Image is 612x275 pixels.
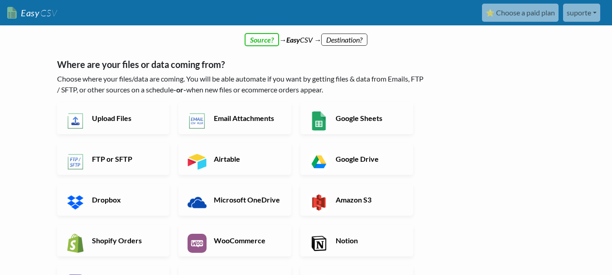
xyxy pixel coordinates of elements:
[57,184,170,216] a: Dropbox
[66,234,85,253] img: Shopify App & API
[57,73,426,95] p: Choose where your files/data are coming. You will be able automate if you want by getting files &...
[300,225,413,256] a: Notion
[48,25,564,45] div: → CSV →
[188,111,207,130] img: Email New CSV or XLSX File App & API
[563,4,600,22] a: suporte
[66,193,85,212] img: Dropbox App & API
[333,236,405,245] h6: Notion
[309,193,328,212] img: Amazon S3 App & API
[188,152,207,171] img: Airtable App & API
[178,225,291,256] a: WooCommerce
[333,154,405,163] h6: Google Drive
[57,59,426,70] h5: Where are your files or data coming from?
[309,111,328,130] img: Google Sheets App & API
[212,154,283,163] h6: Airtable
[300,184,413,216] a: Amazon S3
[212,195,283,204] h6: Microsoft OneDrive
[66,111,85,130] img: Upload Files App & API
[309,234,328,253] img: Notion App & API
[57,143,170,175] a: FTP or SFTP
[178,184,291,216] a: Microsoft OneDrive
[333,114,405,122] h6: Google Sheets
[300,143,413,175] a: Google Drive
[300,102,413,134] a: Google Sheets
[212,236,283,245] h6: WooCommerce
[178,102,291,134] a: Email Attachments
[7,4,57,22] a: EasyCSV
[39,7,57,19] span: CSV
[188,234,207,253] img: WooCommerce App & API
[90,195,161,204] h6: Dropbox
[57,102,170,134] a: Upload Files
[309,152,328,171] img: Google Drive App & API
[173,85,186,94] b: -or-
[66,152,85,171] img: FTP or SFTP App & API
[90,114,161,122] h6: Upload Files
[212,114,283,122] h6: Email Attachments
[188,193,207,212] img: Microsoft OneDrive App & API
[57,225,170,256] a: Shopify Orders
[178,143,291,175] a: Airtable
[90,236,161,245] h6: Shopify Orders
[333,195,405,204] h6: Amazon S3
[482,4,559,22] a: ⭐ Choose a paid plan
[90,154,161,163] h6: FTP or SFTP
